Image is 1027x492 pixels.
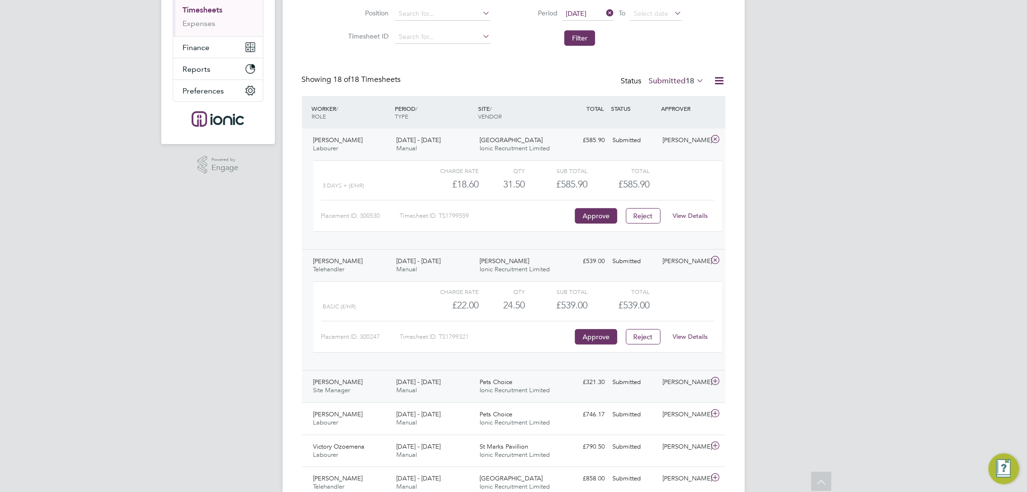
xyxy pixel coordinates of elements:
span: Labourer [313,418,338,426]
button: Reject [626,329,661,345]
a: Timesheets [183,5,223,14]
div: 24.50 [479,297,525,313]
span: [DATE] - [DATE] [396,257,441,265]
span: Labourer [313,451,338,459]
input: Search for... [395,7,490,21]
span: Ionic Recruitment Limited [480,265,550,273]
div: £790.50 [559,439,609,455]
span: [PERSON_NAME] [313,257,363,265]
span: St Marks Pavillion [480,442,528,451]
div: Timesheet ID: TS1799321 [400,329,572,345]
div: [PERSON_NAME] [659,471,709,487]
span: VENDOR [478,112,502,120]
button: Finance [173,37,263,58]
div: STATUS [609,100,659,117]
div: Placement ID: 300530 [321,208,400,224]
input: Search for... [395,30,490,44]
span: Manual [396,451,417,459]
span: Ionic Recruitment Limited [480,418,550,426]
a: Powered byEngage [197,156,238,174]
span: [PERSON_NAME] [480,257,529,265]
span: Preferences [183,86,224,95]
span: Manual [396,265,417,273]
span: TYPE [395,112,408,120]
div: Submitted [609,133,659,148]
div: [PERSON_NAME] [659,253,709,269]
div: Showing [302,75,403,85]
span: Basic (£/HR) [323,303,356,310]
a: Expenses [183,19,216,28]
span: [GEOGRAPHIC_DATA] [480,474,543,482]
span: Finance [183,43,210,52]
div: WORKER [310,100,393,125]
div: Timesheet ID: TS1799559 [400,208,572,224]
div: [PERSON_NAME] [659,374,709,390]
span: 3 Days + (£/HR) [323,182,364,189]
span: Manual [396,418,417,426]
span: Manual [396,386,417,394]
span: Reports [183,65,211,74]
div: Sub Total [525,165,587,176]
img: ionic-logo-retina.png [192,111,244,127]
div: [PERSON_NAME] [659,133,709,148]
span: / [337,105,338,112]
span: Ionic Recruitment Limited [480,386,550,394]
div: QTY [479,165,525,176]
span: Telehandler [313,265,345,273]
div: [PERSON_NAME] [659,439,709,455]
div: Total [587,165,650,176]
button: Approve [575,208,617,224]
a: View Details [673,332,708,341]
label: Period [514,9,558,17]
span: [DATE] - [DATE] [396,442,441,451]
span: £539.00 [618,299,650,311]
div: £858.00 [559,471,609,487]
span: Pets Choice [480,378,512,386]
label: Position [345,9,389,17]
span: [DATE] [566,9,586,18]
div: APPROVER [659,100,709,117]
span: / [416,105,417,112]
span: Ionic Recruitment Limited [480,451,550,459]
div: Submitted [609,253,659,269]
span: [PERSON_NAME] [313,410,363,418]
button: Engage Resource Center [988,453,1019,484]
div: Placement ID: 300247 [321,329,400,345]
a: View Details [673,212,708,220]
span: Select date [634,9,668,18]
span: [DATE] - [DATE] [396,378,441,386]
span: Telehandler [313,482,345,491]
div: [PERSON_NAME] [659,407,709,423]
button: Reports [173,58,263,80]
span: ROLE [312,112,326,120]
a: Go to home page [173,111,263,127]
span: / [490,105,492,112]
div: £321.30 [559,374,609,390]
span: [DATE] - [DATE] [396,474,441,482]
div: £539.00 [525,297,587,313]
div: QTY [479,286,525,297]
div: Charge rate [416,286,478,297]
span: Engage [211,164,238,172]
span: 18 of [334,75,351,84]
span: £585.90 [618,178,650,190]
div: Sub Total [525,286,587,297]
span: To [616,7,628,19]
div: £22.00 [416,297,478,313]
div: Submitted [609,471,659,487]
span: TOTAL [587,105,604,112]
div: £746.17 [559,407,609,423]
div: Charge rate [416,165,478,176]
button: Reject [626,208,661,224]
div: 31.50 [479,176,525,192]
span: [PERSON_NAME] [313,136,363,144]
label: Timesheet ID [345,32,389,40]
span: Manual [396,144,417,152]
span: [DATE] - [DATE] [396,136,441,144]
button: Approve [575,329,617,345]
span: Victory Ozoemena [313,442,365,451]
div: Submitted [609,407,659,423]
span: Powered by [211,156,238,164]
span: Ionic Recruitment Limited [480,144,550,152]
span: Labourer [313,144,338,152]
